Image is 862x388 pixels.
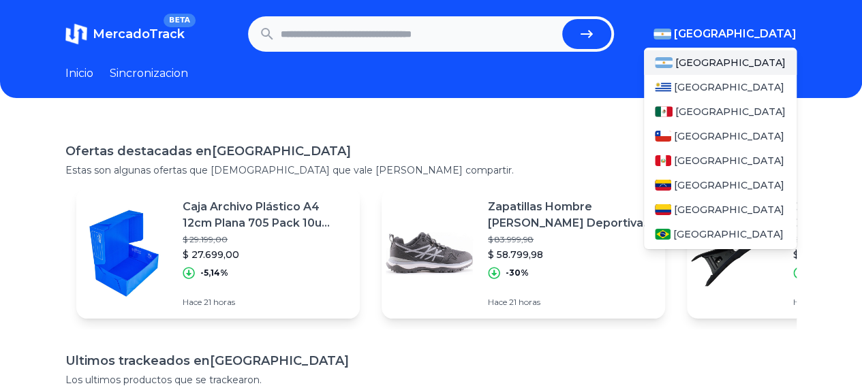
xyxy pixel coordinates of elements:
p: $ 29.199,00 [183,234,349,245]
img: Argentina [655,57,673,68]
img: MercadoTrack [65,23,87,45]
span: [GEOGRAPHIC_DATA] [675,105,786,118]
span: [GEOGRAPHIC_DATA] [674,178,784,192]
h1: Ofertas destacadas en [GEOGRAPHIC_DATA] [65,142,797,161]
span: [GEOGRAPHIC_DATA] [674,203,784,216]
a: Inicio [65,65,93,82]
span: [GEOGRAPHIC_DATA] [673,227,784,241]
h1: Ultimos trackeados en [GEOGRAPHIC_DATA] [65,351,797,370]
a: MercadoTrackBETA [65,23,185,45]
span: [GEOGRAPHIC_DATA] [674,154,784,167]
p: $ 83.999,98 [488,234,654,245]
p: Caja Archivo Plástico A4 12cm Plana 705 Pack 10u 33x24x12cm [183,199,349,231]
p: $ 58.799,98 [488,248,654,261]
span: [GEOGRAPHIC_DATA] [674,129,784,143]
a: Brasil[GEOGRAPHIC_DATA] [644,222,797,246]
img: Mexico [655,106,673,117]
img: Chile [655,131,671,142]
a: Peru[GEOGRAPHIC_DATA] [644,148,797,173]
a: Argentina[GEOGRAPHIC_DATA] [644,50,797,75]
span: [GEOGRAPHIC_DATA] [674,26,797,42]
a: Colombia[GEOGRAPHIC_DATA] [644,197,797,222]
img: Featured image [382,206,477,301]
img: Argentina [653,29,671,39]
button: [GEOGRAPHIC_DATA] [653,26,797,42]
a: Venezuela[GEOGRAPHIC_DATA] [644,173,797,197]
span: MercadoTrack [93,27,185,42]
span: BETA [164,14,196,27]
img: Uruguay [655,82,671,93]
img: Peru [655,155,671,166]
p: -30% [506,268,529,278]
a: Featured imageZapatillas Hombre [PERSON_NAME] Deportivas Trekking 2604 Carg$ 83.999,98$ 58.799,98... [382,188,665,319]
span: [GEOGRAPHIC_DATA] [674,80,784,94]
p: Zapatillas Hombre [PERSON_NAME] Deportivas Trekking 2604 Carg [488,199,654,231]
a: Uruguay[GEOGRAPHIC_DATA] [644,75,797,99]
p: -5,14% [200,268,228,278]
span: [GEOGRAPHIC_DATA] [675,56,786,69]
img: Featured image [687,206,782,301]
p: Hace 21 horas [488,297,654,308]
a: Chile[GEOGRAPHIC_DATA] [644,124,797,148]
p: Los ultimos productos que se trackearon. [65,373,797,387]
img: Brasil [655,229,671,240]
p: $ 27.699,00 [183,248,349,261]
img: Featured image [76,206,172,301]
p: Estas son algunas ofertas que [DEMOGRAPHIC_DATA] que vale [PERSON_NAME] compartir. [65,163,797,177]
a: Sincronizacion [110,65,188,82]
a: Mexico[GEOGRAPHIC_DATA] [644,99,797,124]
img: Venezuela [655,180,671,191]
a: Featured imageCaja Archivo Plástico A4 12cm Plana 705 Pack 10u 33x24x12cm$ 29.199,00$ 27.699,00-5... [76,188,360,319]
p: Hace 21 horas [183,297,349,308]
img: Colombia [655,204,671,215]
